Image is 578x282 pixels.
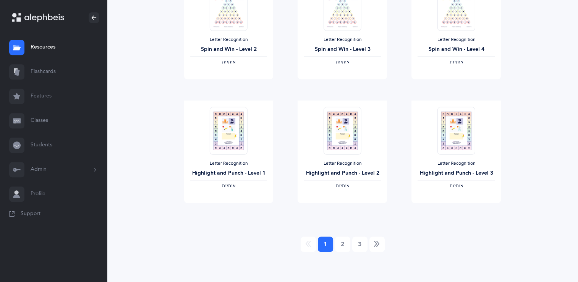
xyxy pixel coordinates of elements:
[304,169,381,177] div: Highlight and Punch - Level 2
[304,37,381,43] div: Letter Recognition
[335,59,349,65] span: ‫אותיות‬
[190,45,267,53] div: Spin and Win - Level 2
[418,37,495,43] div: Letter Recognition
[190,37,267,43] div: Letter Recognition
[437,107,475,154] img: Highlight_%26_Punch-L3.pdf_thumbnail_1587419560.png
[190,169,267,177] div: Highlight and Punch - Level 1
[335,237,350,252] a: 2
[449,183,463,188] span: ‫אותיות‬
[369,237,385,252] a: Next
[304,45,381,53] div: Spin and Win - Level 3
[318,237,333,252] a: 1
[304,160,381,167] div: Letter Recognition
[222,183,235,188] span: ‫אותיות‬
[324,107,361,154] img: Highlight_%26_Punch-L2.pdf_thumbnail_1587419555.png
[418,160,495,167] div: Letter Recognition
[21,210,40,218] span: Support
[190,160,267,167] div: Letter Recognition
[222,59,235,65] span: ‫אותיות‬
[335,183,349,188] span: ‫אותיות‬
[352,237,368,252] a: 3
[418,169,495,177] div: Highlight and Punch - Level 3
[210,107,247,154] img: Highlight_%26_Punch-L1.pdf_thumbnail_1587419550.png
[449,59,463,65] span: ‫אותיות‬
[418,45,495,53] div: Spin and Win - Level 4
